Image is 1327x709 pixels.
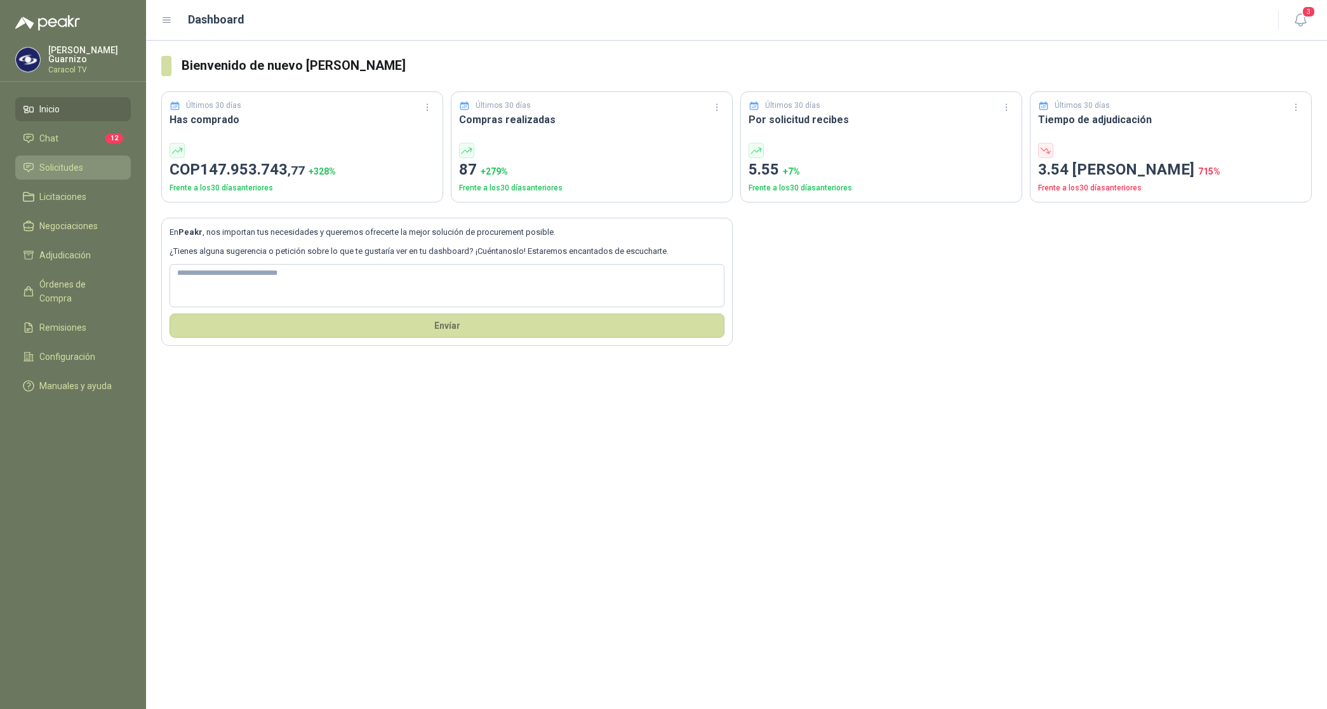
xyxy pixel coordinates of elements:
[476,100,531,112] p: Últimos 30 días
[39,219,98,233] span: Negociaciones
[186,100,241,112] p: Últimos 30 días
[39,321,86,335] span: Remisiones
[39,161,83,175] span: Solicitudes
[48,66,131,74] p: Caracol TV
[200,161,305,178] span: 147.953.743
[15,345,131,369] a: Configuración
[39,248,91,262] span: Adjudicación
[749,112,1014,128] h3: Por solicitud recibes
[1055,100,1110,112] p: Últimos 30 días
[15,315,131,340] a: Remisiones
[783,166,800,176] span: + 7 %
[170,158,435,182] p: COP
[15,243,131,267] a: Adjudicación
[48,46,131,63] p: [PERSON_NAME] Guarnizo
[765,100,820,112] p: Últimos 30 días
[39,190,86,204] span: Licitaciones
[170,245,724,258] p: ¿Tienes alguna sugerencia o petición sobre lo que te gustaría ver en tu dashboard? ¡Cuéntanoslo! ...
[15,214,131,238] a: Negociaciones
[1038,182,1304,194] p: Frente a los 30 días anteriores
[105,133,123,143] span: 12
[459,158,724,182] p: 87
[309,166,336,176] span: + 328 %
[15,374,131,398] a: Manuales y ayuda
[15,156,131,180] a: Solicitudes
[170,314,724,338] button: Envíar
[15,97,131,121] a: Inicio
[170,182,435,194] p: Frente a los 30 días anteriores
[15,272,131,310] a: Órdenes de Compra
[16,48,40,72] img: Company Logo
[15,185,131,209] a: Licitaciones
[1302,6,1316,18] span: 3
[39,277,119,305] span: Órdenes de Compra
[39,102,60,116] span: Inicio
[749,158,1014,182] p: 5.55
[1038,112,1304,128] h3: Tiempo de adjudicación
[39,131,58,145] span: Chat
[39,379,112,393] span: Manuales y ayuda
[481,166,508,176] span: + 279 %
[749,182,1014,194] p: Frente a los 30 días anteriores
[15,15,80,30] img: Logo peakr
[188,11,244,29] h1: Dashboard
[39,350,95,364] span: Configuración
[182,56,1312,76] h3: Bienvenido de nuevo [PERSON_NAME]
[459,112,724,128] h3: Compras realizadas
[459,182,724,194] p: Frente a los 30 días anteriores
[1289,9,1312,32] button: 3
[1038,158,1304,182] p: 3.54 [PERSON_NAME]
[1198,166,1220,176] span: 715 %
[170,226,724,239] p: En , nos importan tus necesidades y queremos ofrecerte la mejor solución de procurement posible.
[288,163,305,178] span: ,77
[178,227,203,237] b: Peakr
[170,112,435,128] h3: Has comprado
[15,126,131,150] a: Chat12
